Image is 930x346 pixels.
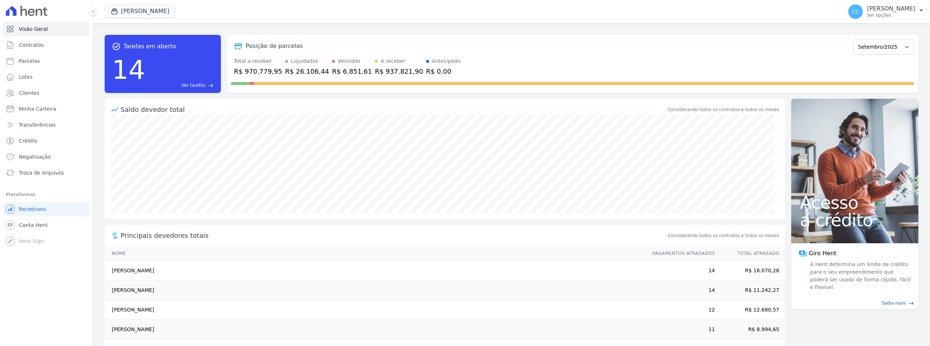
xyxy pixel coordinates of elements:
div: A receber [381,57,405,65]
span: Principais devedores totais [121,231,667,240]
a: Contratos [3,38,90,52]
span: a crédito [800,211,910,229]
a: Lotes [3,70,90,84]
span: Considerando todos os contratos e todos os meses [668,232,779,239]
th: Total Atrasado [715,246,785,261]
button: CC [PERSON_NAME] Ver opções [842,1,930,22]
div: R$ 970.779,95 [234,66,282,76]
div: Saldo devedor total [121,105,667,114]
div: R$ 26.106,44 [285,66,329,76]
a: Conta Hent [3,218,90,232]
div: Liquidados [291,57,319,65]
div: Vencidos [338,57,360,65]
a: Clientes [3,86,90,100]
span: Recebíveis [19,205,46,213]
span: Ver tarefas [182,82,205,89]
span: Transferências [19,121,56,129]
a: Transferências [3,118,90,132]
span: Visão Geral [19,25,48,33]
p: [PERSON_NAME] [867,5,915,12]
span: east [909,301,914,306]
td: R$ 11.242,27 [715,281,785,300]
button: [PERSON_NAME] [105,4,175,18]
span: Contratos [19,41,44,49]
a: Parcelas [3,54,90,68]
a: Troca de Arquivos [3,166,90,180]
a: Ver tarefas east [148,82,214,89]
div: R$ 937.821,90 [375,66,423,76]
span: Negativação [19,153,51,160]
span: east [208,83,214,88]
span: Lotes [19,73,33,81]
td: [PERSON_NAME] [105,320,646,339]
span: Crédito [19,137,37,144]
span: Troca de Arquivos [19,169,64,176]
td: [PERSON_NAME] [105,300,646,320]
td: R$ 12.680,57 [715,300,785,320]
td: R$ 16.070,28 [715,261,785,281]
span: Giro Hent [809,249,836,258]
div: Total a receber [234,57,282,65]
span: A Hent determina um limite de crédito para o seu empreendimento que poderá ser usado de forma ráp... [809,261,911,291]
span: Tarefas em aberto [124,42,176,51]
th: Pagamentos Atrasados [646,246,715,261]
td: [PERSON_NAME] [105,281,646,300]
div: Considerando todos os contratos e todos os meses [668,106,779,113]
div: Posição de parcelas [246,42,303,50]
span: task_alt [112,42,121,51]
div: Antecipado [432,57,461,65]
a: Minha Carteira [3,102,90,116]
span: Clientes [19,89,39,97]
a: Visão Geral [3,22,90,36]
span: CC [852,9,859,14]
span: Minha Carteira [19,105,56,113]
span: Saiba mais [882,300,906,306]
span: Conta Hent [19,221,48,229]
div: 14 [112,51,145,89]
td: R$ 8.994,65 [715,320,785,339]
a: Saiba mais east [796,300,914,306]
div: R$ 6.851,61 [332,66,372,76]
th: Nome [105,246,646,261]
p: Ver opções [867,12,915,18]
td: 11 [646,320,715,339]
div: Plataformas [6,190,87,199]
td: 12 [646,300,715,320]
a: Recebíveis [3,202,90,216]
td: [PERSON_NAME] [105,261,646,281]
span: Acesso [800,194,910,211]
a: Negativação [3,150,90,164]
span: Parcelas [19,57,40,65]
td: 14 [646,261,715,281]
a: Crédito [3,134,90,148]
div: R$ 0,00 [426,66,461,76]
td: 14 [646,281,715,300]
